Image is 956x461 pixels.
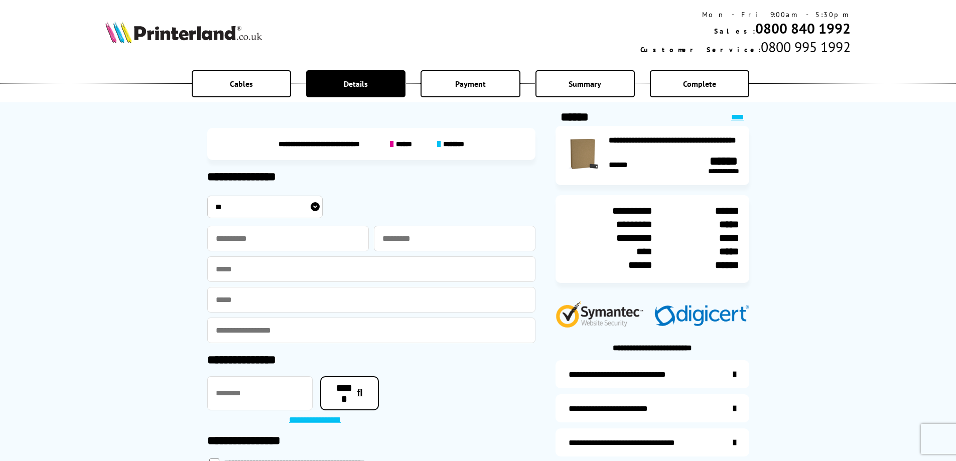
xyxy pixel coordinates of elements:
a: additional-cables [556,428,749,456]
a: items-arrive [556,394,749,422]
span: Payment [455,79,486,89]
span: Customer Service: [640,45,761,54]
span: Cables [230,79,253,89]
img: Printerland Logo [105,21,262,43]
span: Sales: [714,27,755,36]
span: Complete [683,79,716,89]
span: Details [344,79,368,89]
div: Mon - Fri 9:00am - 5:30pm [640,10,851,19]
span: Summary [569,79,601,89]
a: 0800 840 1992 [755,19,851,38]
a: additional-ink [556,360,749,388]
span: 0800 995 1992 [761,38,851,56]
